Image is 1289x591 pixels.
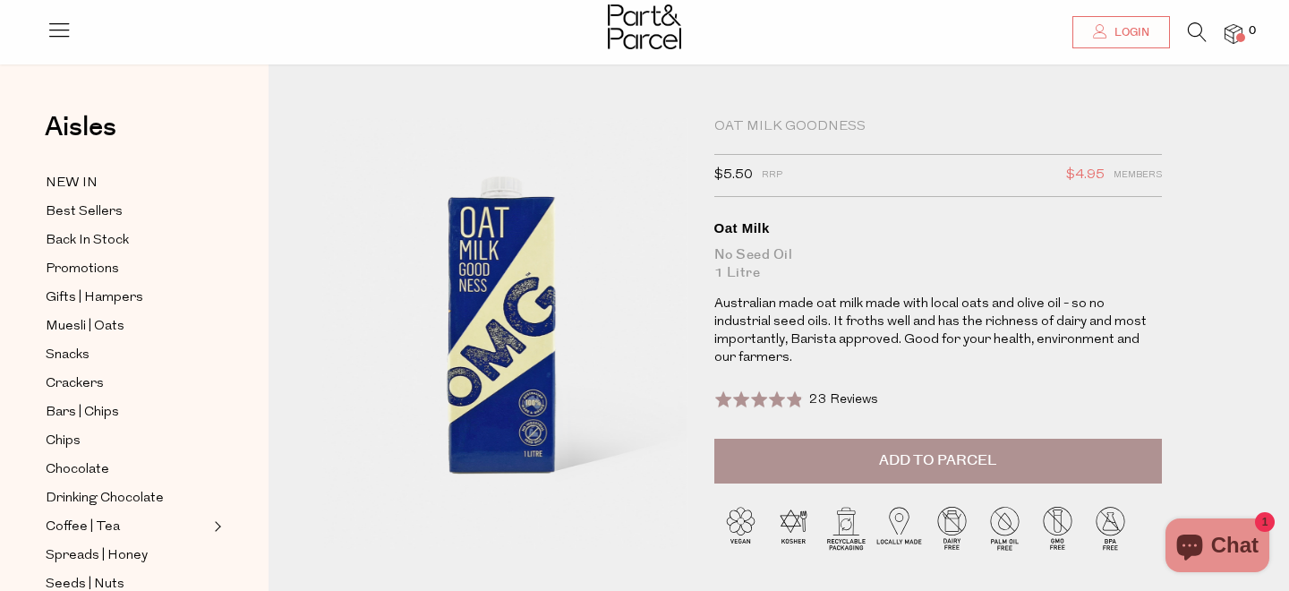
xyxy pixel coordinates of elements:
[46,545,148,567] span: Spreads | Honey
[46,373,209,395] a: Crackers
[46,316,124,338] span: Muesli | Oats
[46,373,104,395] span: Crackers
[820,501,873,554] img: P_P-ICONS-Live_Bec_V11_Recyclable_Packaging.svg
[1225,24,1242,43] a: 0
[209,516,222,537] button: Expand/Collapse Coffee | Tea
[1031,501,1084,554] img: P_P-ICONS-Live_Bec_V11_GMO_Free.svg
[1160,518,1275,577] inbox-online-store-chat: Shopify online store chat
[926,501,978,554] img: P_P-ICONS-Live_Bec_V11_Dairy_Free.svg
[714,501,767,554] img: P_P-ICONS-Live_Bec_V11_Vegan.svg
[46,344,209,366] a: Snacks
[46,201,209,223] a: Best Sellers
[46,517,120,538] span: Coffee | Tea
[46,488,164,510] span: Drinking Chocolate
[714,164,753,187] span: $5.50
[714,439,1162,484] button: Add to Parcel
[809,393,878,407] span: 23 Reviews
[46,315,209,338] a: Muesli | Oats
[1084,501,1137,554] img: P_P-ICONS-Live_Bec_V11_BPA_Free.svg
[46,401,209,424] a: Bars | Chips
[46,258,209,280] a: Promotions
[1072,16,1170,48] a: Login
[767,501,820,554] img: P_P-ICONS-Live_Bec_V11_Kosher.svg
[714,219,1162,237] div: Oat Milk
[46,544,209,567] a: Spreads | Honey
[46,287,143,309] span: Gifts | Hampers
[46,230,129,252] span: Back In Stock
[762,164,782,187] span: RRP
[714,118,1162,136] div: Oat Milk Goodness
[46,259,119,280] span: Promotions
[879,450,996,471] span: Add to Parcel
[45,107,116,147] span: Aisles
[1114,164,1162,187] span: Members
[1110,25,1149,40] span: Login
[978,501,1031,554] img: P_P-ICONS-Live_Bec_V11_Palm_Oil_Free.svg
[46,516,209,538] a: Coffee | Tea
[714,295,1162,367] p: Australian made oat milk made with local oats and olive oil - so no industrial seed oils. It frot...
[46,345,90,366] span: Snacks
[1066,164,1105,187] span: $4.95
[46,458,209,481] a: Chocolate
[46,173,98,194] span: NEW IN
[873,501,926,554] img: P_P-ICONS-Live_Bec_V11_Locally_Made_2.svg
[608,4,681,49] img: Part&Parcel
[46,430,209,452] a: Chips
[46,287,209,309] a: Gifts | Hampers
[46,402,119,424] span: Bars | Chips
[46,459,109,481] span: Chocolate
[46,172,209,194] a: NEW IN
[45,114,116,158] a: Aisles
[1244,23,1260,39] span: 0
[714,246,1162,282] div: No Seed Oil 1 Litre
[46,487,209,510] a: Drinking Chocolate
[46,201,123,223] span: Best Sellers
[46,229,209,252] a: Back In Stock
[46,431,81,452] span: Chips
